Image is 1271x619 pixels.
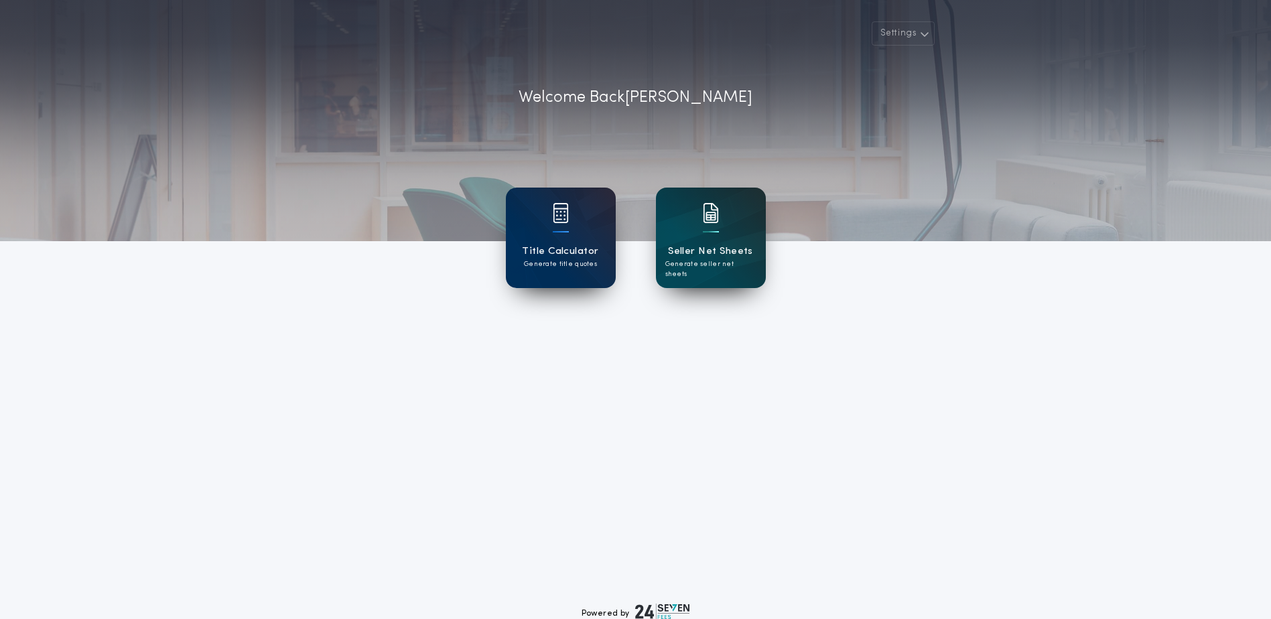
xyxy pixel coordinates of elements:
[872,21,935,46] button: Settings
[703,203,719,223] img: card icon
[522,244,598,259] h1: Title Calculator
[519,86,752,110] p: Welcome Back [PERSON_NAME]
[665,259,756,279] p: Generate seller net sheets
[506,188,616,288] a: card iconTitle CalculatorGenerate title quotes
[656,188,766,288] a: card iconSeller Net SheetsGenerate seller net sheets
[668,244,753,259] h1: Seller Net Sheets
[524,259,597,269] p: Generate title quotes
[553,203,569,223] img: card icon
